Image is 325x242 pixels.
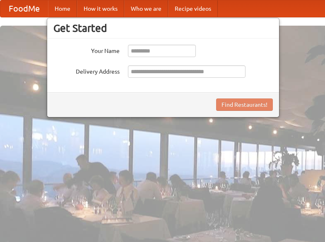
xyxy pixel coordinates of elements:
[216,98,273,111] button: Find Restaurants!
[53,22,273,34] h3: Get Started
[48,0,77,17] a: Home
[53,45,120,55] label: Your Name
[0,0,48,17] a: FoodMe
[124,0,168,17] a: Who we are
[53,65,120,76] label: Delivery Address
[168,0,218,17] a: Recipe videos
[77,0,124,17] a: How it works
